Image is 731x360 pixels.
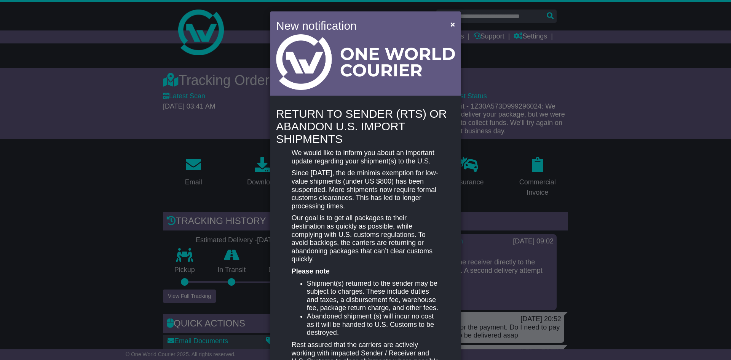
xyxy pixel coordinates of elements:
[276,34,455,90] img: Light
[307,312,439,337] li: Abandoned shipment (s) will incur no cost as it will be handed to U.S. Customs to be destroyed.
[450,20,455,29] span: ×
[447,16,459,32] button: Close
[292,214,439,264] p: Our goal is to get all packages to their destination as quickly as possible, while complying with...
[292,169,439,210] p: Since [DATE], the de minimis exemption for low-value shipments (under US $800) has been suspended...
[276,17,439,34] h4: New notification
[307,280,439,312] li: Shipment(s) returned to the sender may be subject to charges. These include duties and taxes, a d...
[292,267,330,275] strong: Please note
[292,149,439,165] p: We would like to inform you about an important update regarding your shipment(s) to the U.S.
[276,107,455,145] h4: RETURN TO SENDER (RTS) OR ABANDON U.S. IMPORT SHIPMENTS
